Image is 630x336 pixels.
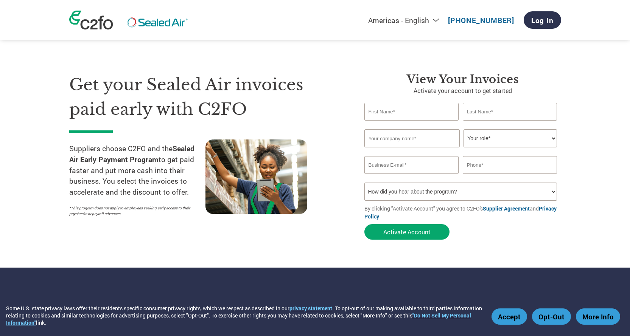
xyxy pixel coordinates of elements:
select: Title/Role [464,129,557,147]
input: Phone* [463,156,557,174]
a: "Do Not Sell My Personal Information" [6,312,471,326]
div: Invalid company name or company name is too long [364,148,557,153]
strong: Sealed Air Early Payment Program [69,144,194,164]
img: Sealed Air [125,15,190,29]
input: Last Name* [463,103,557,121]
a: Log In [524,11,561,29]
div: Invalid first name or first name is too long [364,121,459,126]
button: Activate Account [364,224,450,240]
img: c2fo logo [69,11,113,29]
input: First Name* [364,103,459,121]
input: Your company name* [364,129,460,147]
a: [PHONE_NUMBER] [448,15,514,25]
p: Activate your account to get started [364,86,561,95]
button: More Info [576,308,620,325]
div: Inavlid Phone Number [463,175,557,180]
div: Invalid last name or last name is too long [463,121,557,126]
p: Suppliers choose C2FO and the to get paid faster and put more cash into their business. You selec... [69,143,205,198]
div: Some U.S. state privacy laws offer their residents specific consumer privacy rights, which we res... [6,305,488,326]
a: Privacy Policy [364,205,557,220]
h1: Get your Sealed Air invoices paid early with C2FO [69,73,342,121]
button: Opt-Out [532,308,571,325]
button: Accept [492,308,527,325]
img: supply chain worker [205,139,307,214]
a: privacy statement [289,305,332,312]
a: Supplier Agreement [483,205,530,212]
p: By clicking "Activate Account" you agree to C2FO's and [364,204,561,220]
div: Inavlid Email Address [364,175,459,180]
input: Invalid Email format [364,156,459,174]
p: *This program does not apply to employees seeking early access to their paychecks or payroll adva... [69,205,198,217]
h3: View Your Invoices [364,73,561,86]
